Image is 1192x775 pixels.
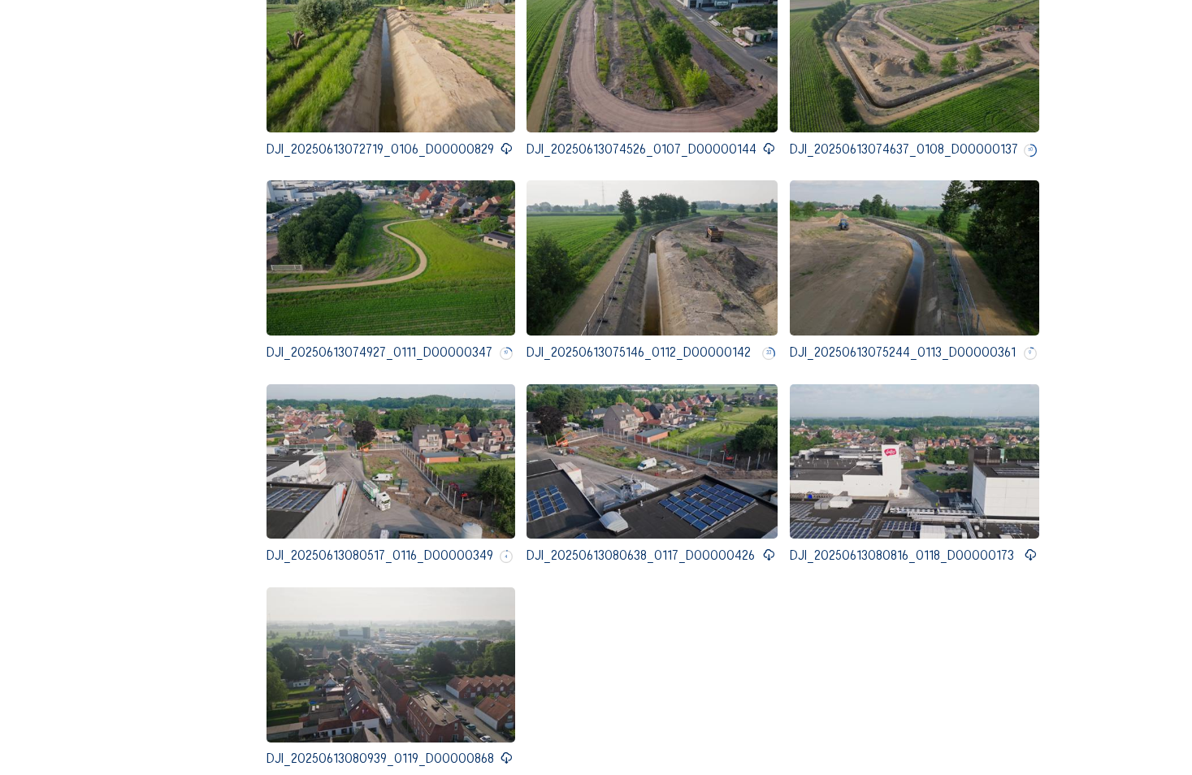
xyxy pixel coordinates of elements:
[527,180,778,336] img: Thumbnail for 206
[267,549,493,562] p: DJI_20250613080517_0116_D00000349
[790,346,1016,359] p: DJI_20250613075244_0113_D00000361
[790,143,1018,156] p: DJI_20250613074637_0108_D00000137
[267,180,515,336] img: Thumbnail for 205
[790,180,1039,336] img: Thumbnail for 207
[527,143,756,156] p: DJI_20250613074526_0107_D00000144
[267,587,515,743] img: Thumbnail for 211
[267,143,494,156] p: DJI_20250613072719_0106_D00000829
[267,346,492,359] p: DJI_20250613074927_0111_D00000347
[267,384,515,539] img: Thumbnail for 208
[790,549,1014,562] p: DJI_20250613080816_0118_D00000173
[267,752,494,765] p: DJI_20250613080939_0119_D00000868
[790,384,1039,539] img: Thumbnail for 210
[527,346,751,359] p: DJI_20250613075146_0112_D00000142
[527,549,755,562] p: DJI_20250613080638_0117_D00000426
[527,384,778,539] img: Thumbnail for 209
